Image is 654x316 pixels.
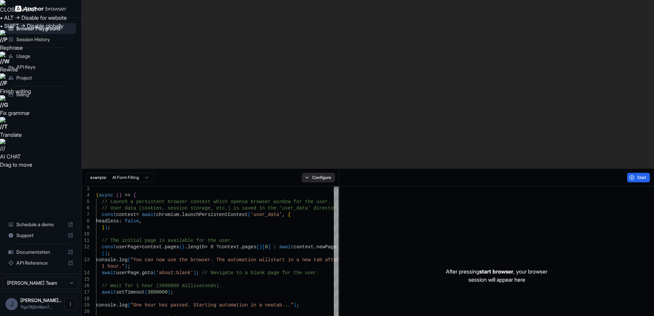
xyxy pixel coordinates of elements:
span: const [102,212,116,217]
span: async [99,193,113,198]
span: : [274,244,276,250]
span: . [179,212,182,217]
button: Start [627,173,650,182]
span: ? [216,244,219,250]
span: . [162,244,165,250]
span: ; [196,270,199,276]
span: context [116,212,136,217]
span: await [102,270,116,276]
span: ( [127,302,130,308]
span: // Wait for 1 hour (3600000 milliseconds). [102,283,222,288]
span: ) [125,264,127,269]
div: 7 [82,212,90,218]
span: console [96,257,116,263]
span: ) [193,270,196,276]
span: // User data (cookies, session storage, etc.) is s [102,205,245,211]
span: headless [96,218,119,224]
span: = [136,212,139,217]
div: 14 [82,270,90,276]
span: "One hour has passed. Starting automation in a new [130,302,274,308]
div: 11 [82,237,90,244]
span: ; [108,225,110,230]
span: ( [116,193,119,198]
span: Start [637,175,647,180]
span: 0 [211,244,213,250]
div: 17 [82,289,90,296]
div: 18 [82,296,90,302]
span: 'about:blank' [156,270,193,276]
span: , [282,212,285,217]
div: 8 [82,218,90,224]
span: = [139,244,142,250]
span: Jonathan Michael [20,297,62,303]
span: const [102,244,116,250]
span: 3600000 [147,289,168,295]
div: 15 [82,276,90,283]
span: ( [127,257,130,263]
span: => [125,193,130,198]
button: Configure [302,173,335,182]
span: await [102,289,116,295]
span: ( [248,212,250,217]
span: 'user_data' [251,212,282,217]
div: 20 [82,309,90,315]
span: length [188,244,205,250]
span: [ [262,244,265,250]
span: userPage [116,244,139,250]
span: userPage [116,270,139,276]
span: // Navigate to a blank page for the user. [202,270,319,276]
div: Documentation [5,247,76,257]
div: 3 [82,186,90,192]
div: 6 [82,205,90,212]
span: example: [90,175,107,180]
span: , [139,218,142,224]
span: ( [145,289,147,295]
div: 19 [82,302,90,309]
span: ) [168,289,170,295]
div: 13 [82,257,90,263]
span: { [133,193,136,198]
div: 16 [82,283,90,289]
span: pages [242,244,256,250]
span: . [116,302,119,308]
span: Documentation [16,249,65,255]
span: ) [105,251,107,256]
span: await [142,212,156,217]
div: J [5,298,18,310]
div: API Reference [5,257,76,268]
span: await [279,244,294,250]
span: Support [16,232,65,239]
span: 7lgo78j5nf8on7mz@dyonmail1.com [20,304,52,310]
span: start in a new tab after [271,257,340,263]
span: context [219,244,239,250]
span: ( [96,193,99,198]
p: After pressing , your browser session will appear here [446,267,547,284]
span: log [119,302,127,308]
span: launchPersistentContext [182,212,248,217]
span: newPage [316,244,337,250]
div: Support [5,230,76,241]
button: Open menu [64,298,77,310]
div: 9 [82,224,90,231]
span: aved in the 'user_data' directory. [245,205,342,211]
span: chromium [156,212,179,217]
span: context [294,244,314,250]
span: goto [142,270,153,276]
span: ) [105,225,107,230]
span: ( [179,244,182,250]
span: . [314,244,316,250]
div: 5 [82,199,90,205]
span: ; [108,251,110,256]
span: . [139,270,142,276]
span: API Reference [16,260,65,266]
span: // Launch a persistent browser context which opens [102,199,245,204]
span: tab..." [274,302,294,308]
span: ( [256,244,259,250]
span: . [239,244,242,250]
span: pages [165,244,179,250]
span: > [205,244,207,250]
span: . [116,257,119,263]
span: start browser [479,268,513,275]
span: console [96,302,116,308]
span: ( [102,251,105,256]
